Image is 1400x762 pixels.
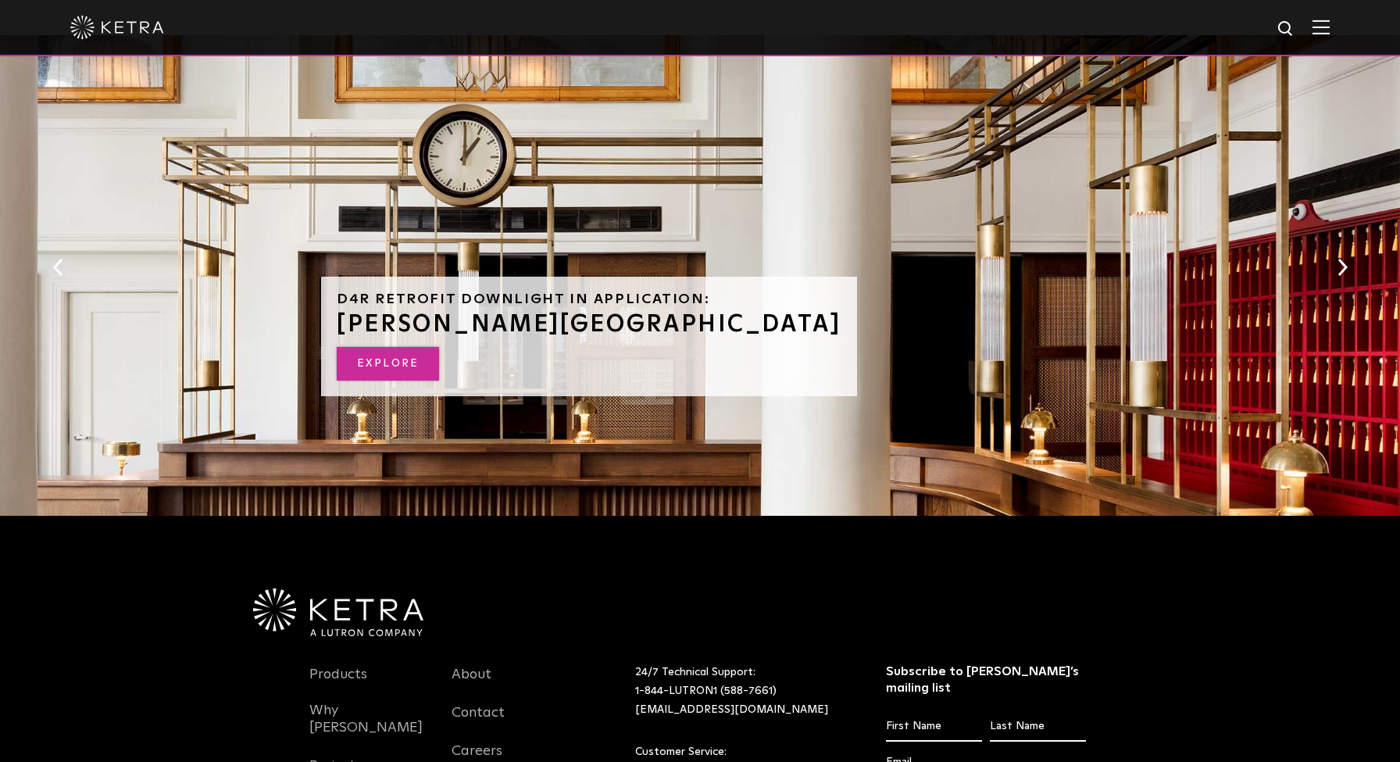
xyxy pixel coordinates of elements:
a: Contact [452,704,505,740]
a: Products [309,666,367,702]
a: EXPLORE [337,347,439,381]
a: Why [PERSON_NAME] [309,702,428,755]
img: search icon [1277,20,1296,39]
button: Previous [50,257,66,277]
input: First Name [886,712,982,742]
a: 1-844-LUTRON1 (588-7661) [635,685,777,696]
button: Next [1334,257,1350,277]
h3: Subscribe to [PERSON_NAME]’s mailing list [886,664,1087,696]
h6: D4R Retrofit Downlight in Application: [337,292,841,306]
img: Ketra-aLutronCo_White_RGB [253,588,423,637]
img: ketra-logo-2019-white [70,16,164,39]
h3: [PERSON_NAME][GEOGRAPHIC_DATA] [337,313,841,336]
p: 24/7 Technical Support: [635,664,847,719]
a: [EMAIL_ADDRESS][DOMAIN_NAME] [635,704,828,715]
a: About [452,666,491,702]
input: Last Name [990,712,1086,742]
img: Hamburger%20Nav.svg [1312,20,1330,34]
